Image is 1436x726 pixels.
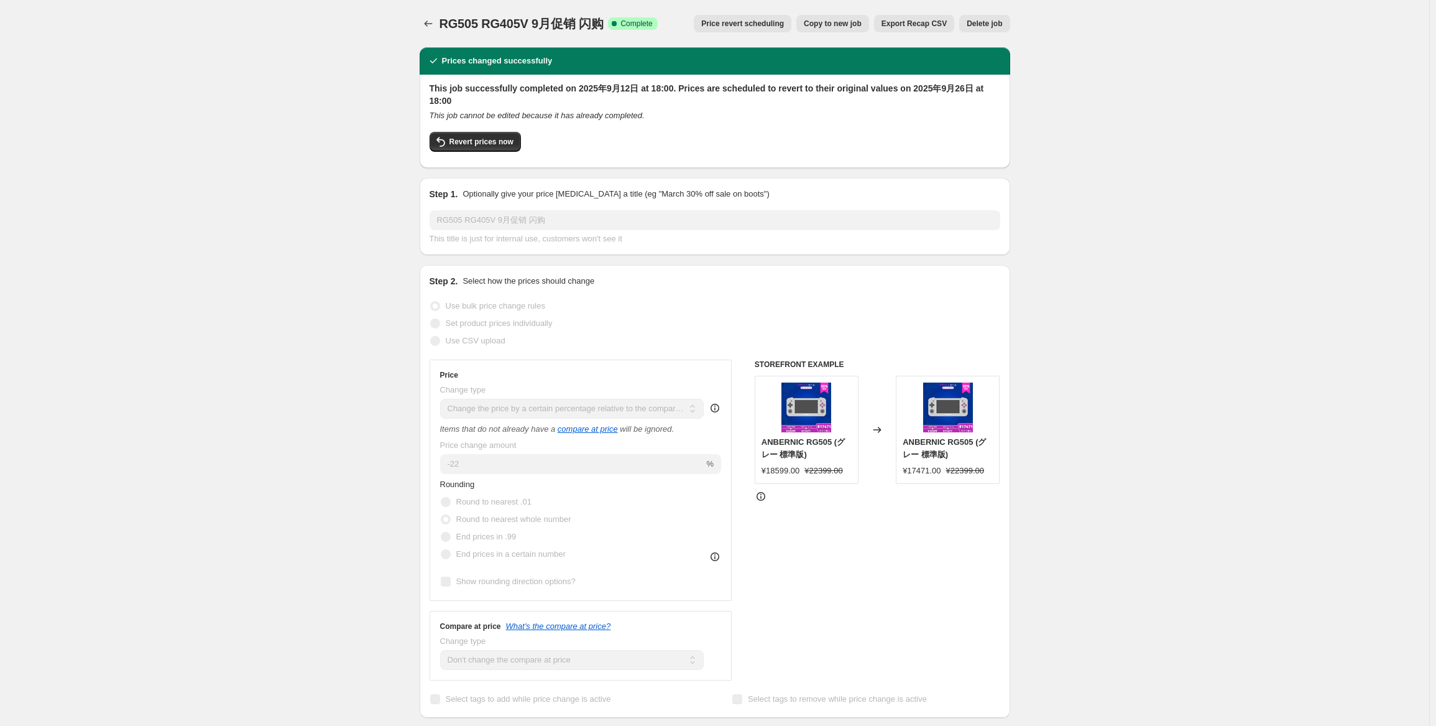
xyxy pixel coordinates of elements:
[620,424,674,434] i: will be ignored.
[456,577,576,586] span: Show rounding direction options?
[440,17,604,30] span: RG505 RG405V 9月促销 闪购
[558,424,618,434] button: compare at price
[440,385,486,394] span: Change type
[706,459,714,468] span: %
[903,437,986,459] span: ANBERNIC RG505 (グレー 標準版)
[881,19,947,29] span: Export Recap CSV
[694,15,791,32] button: Price revert scheduling
[463,275,594,287] p: Select how the prices should change
[762,437,845,459] span: ANBERNIC RG505 (グレー 標準版)
[903,465,941,477] div: ¥17471.00
[506,621,611,631] button: What's the compare at price?
[440,424,556,434] i: Items that do not already have a
[456,514,571,524] span: Round to nearest whole number
[440,440,517,450] span: Price change amount
[446,319,553,328] span: Set product prices individually
[430,275,458,287] h2: Step 2.
[967,19,1002,29] span: Delete job
[804,465,842,477] strike: ¥22399.00
[781,383,831,432] img: 505_5c2bfb4a-f747-47b1-94a1-642d7eb0783e_80x.jpg
[440,454,704,474] input: -20
[430,132,521,152] button: Revert prices now
[449,137,513,147] span: Revert prices now
[762,465,799,477] div: ¥18599.00
[430,210,1000,230] input: 30% off holiday sale
[946,465,984,477] strike: ¥22399.00
[430,234,622,243] span: This title is just for internal use, customers won't see it
[446,694,611,704] span: Select tags to add while price change is active
[446,336,505,345] span: Use CSV upload
[442,55,553,67] h2: Prices changed successfully
[456,532,517,541] span: End prices in .99
[420,15,437,32] button: Price change jobs
[446,301,545,310] span: Use bulk price change rules
[748,694,927,704] span: Select tags to remove while price change is active
[463,188,769,200] p: Optionally give your price [MEDICAL_DATA] a title (eg "March 30% off sale on boots")
[620,19,652,29] span: Complete
[804,19,862,29] span: Copy to new job
[456,497,532,506] span: Round to nearest .01
[701,19,784,29] span: Price revert scheduling
[923,383,973,432] img: 505_5c2bfb4a-f747-47b1-94a1-642d7eb0783e_80x.jpg
[796,15,869,32] button: Copy to new job
[755,360,1000,370] h6: STOREFRONT EXAMPLE
[874,15,954,32] button: Export Recap CSV
[959,15,1010,32] button: Delete job
[456,549,566,559] span: End prices in a certain number
[440,370,458,380] h3: Price
[440,621,501,631] h3: Compare at price
[440,480,475,489] span: Rounding
[430,111,645,120] i: This job cannot be edited because it has already completed.
[440,636,486,646] span: Change type
[430,188,458,200] h2: Step 1.
[430,82,1000,107] h2: This job successfully completed on 2025年9月12日 at 18:00. Prices are scheduled to revert to their o...
[709,402,721,414] div: help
